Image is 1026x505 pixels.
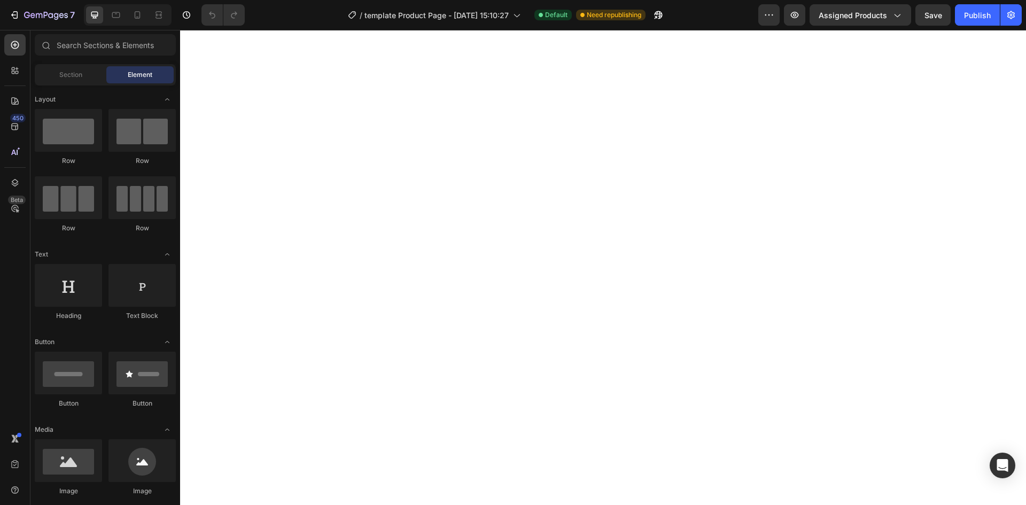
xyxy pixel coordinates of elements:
[108,486,176,496] div: Image
[35,486,102,496] div: Image
[35,311,102,321] div: Heading
[10,114,26,122] div: 450
[924,11,942,20] span: Save
[159,421,176,438] span: Toggle open
[955,4,1000,26] button: Publish
[108,399,176,408] div: Button
[990,453,1015,478] div: Open Intercom Messenger
[128,70,152,80] span: Element
[35,156,102,166] div: Row
[108,223,176,233] div: Row
[70,9,75,21] p: 7
[915,4,951,26] button: Save
[810,4,911,26] button: Assigned Products
[35,399,102,408] div: Button
[108,311,176,321] div: Text Block
[364,10,509,21] span: template Product Page - [DATE] 15:10:27
[8,196,26,204] div: Beta
[964,10,991,21] div: Publish
[108,156,176,166] div: Row
[545,10,568,20] span: Default
[35,250,48,259] span: Text
[35,95,56,104] span: Layout
[159,246,176,263] span: Toggle open
[35,223,102,233] div: Row
[360,10,362,21] span: /
[201,4,245,26] div: Undo/Redo
[59,70,82,80] span: Section
[159,91,176,108] span: Toggle open
[35,425,53,434] span: Media
[819,10,887,21] span: Assigned Products
[35,337,55,347] span: Button
[35,34,176,56] input: Search Sections & Elements
[159,333,176,351] span: Toggle open
[587,10,641,20] span: Need republishing
[4,4,80,26] button: 7
[180,30,1026,505] iframe: Design area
